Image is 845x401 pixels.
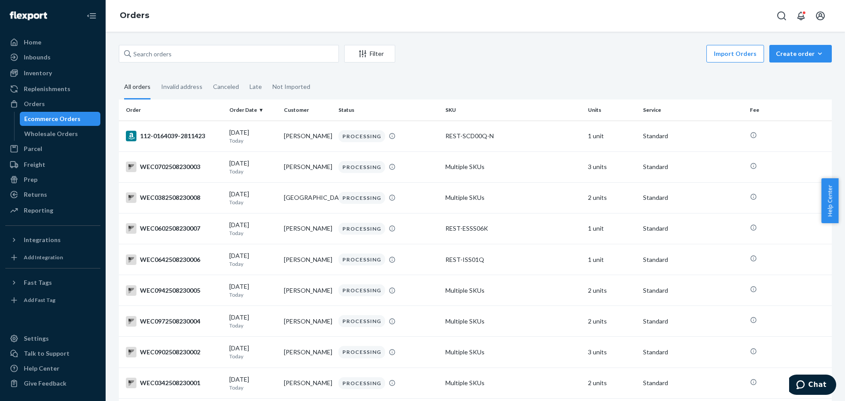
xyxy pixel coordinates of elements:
[24,206,53,215] div: Reporting
[821,178,838,223] button: Help Center
[338,346,385,358] div: PROCESSING
[445,224,581,233] div: REST-ESSS06K
[24,99,45,108] div: Orders
[24,114,81,123] div: Ecommerce Orders
[442,275,584,306] td: Multiple SKUs
[229,229,277,237] p: Today
[126,347,222,357] div: WEC0902508230002
[584,306,639,337] td: 2 units
[344,45,395,63] button: Filter
[345,49,395,58] div: Filter
[229,199,277,206] p: Today
[229,291,277,298] p: Today
[280,244,335,275] td: [PERSON_NAME]
[338,377,385,389] div: PROCESSING
[280,275,335,306] td: [PERSON_NAME]
[24,235,61,244] div: Integrations
[643,132,743,140] p: Standard
[24,53,51,62] div: Inbounds
[584,99,639,121] th: Units
[643,379,743,387] p: Standard
[5,173,100,187] a: Prep
[643,162,743,171] p: Standard
[229,251,277,268] div: [DATE]
[5,158,100,172] a: Freight
[280,306,335,337] td: [PERSON_NAME]
[126,285,222,296] div: WEC0942508230005
[119,45,339,63] input: Search orders
[812,7,829,25] button: Open account menu
[643,193,743,202] p: Standard
[120,11,149,20] a: Orders
[442,306,584,337] td: Multiple SKUs
[272,75,310,98] div: Not Imported
[643,317,743,326] p: Standard
[20,127,101,141] a: Wholesale Orders
[119,99,226,121] th: Order
[126,162,222,172] div: WEC0702508230003
[20,112,101,126] a: Ecommerce Orders
[113,3,156,29] ol: breadcrumbs
[229,313,277,329] div: [DATE]
[284,106,331,114] div: Customer
[584,337,639,368] td: 3 units
[584,182,639,213] td: 2 units
[5,82,100,96] a: Replenishments
[229,128,277,144] div: [DATE]
[5,361,100,375] a: Help Center
[5,346,100,361] button: Talk to Support
[24,85,70,93] div: Replenishments
[792,7,810,25] button: Open notifications
[126,131,222,141] div: 112-0164039-2811423
[24,334,49,343] div: Settings
[24,144,42,153] div: Parcel
[5,35,100,49] a: Home
[442,368,584,398] td: Multiple SKUs
[280,151,335,182] td: [PERSON_NAME]
[338,254,385,265] div: PROCESSING
[338,315,385,327] div: PROCESSING
[280,182,335,213] td: [GEOGRAPHIC_DATA]
[442,337,584,368] td: Multiple SKUs
[229,159,277,175] div: [DATE]
[5,66,100,80] a: Inventory
[250,75,262,98] div: Late
[280,337,335,368] td: [PERSON_NAME]
[338,161,385,173] div: PROCESSING
[280,368,335,398] td: [PERSON_NAME]
[643,286,743,295] p: Standard
[746,99,832,121] th: Fee
[584,368,639,398] td: 2 units
[338,223,385,235] div: PROCESSING
[442,151,584,182] td: Multiple SKUs
[776,49,825,58] div: Create order
[338,130,385,142] div: PROCESSING
[124,75,151,99] div: All orders
[5,97,100,111] a: Orders
[24,379,66,388] div: Give Feedback
[229,384,277,391] p: Today
[338,284,385,296] div: PROCESSING
[335,99,442,121] th: Status
[445,255,581,264] div: REST-ISS01Q
[24,278,52,287] div: Fast Tags
[229,190,277,206] div: [DATE]
[5,293,100,307] a: Add Fast Tag
[773,7,790,25] button: Open Search Box
[769,45,832,63] button: Create order
[24,160,45,169] div: Freight
[5,203,100,217] a: Reporting
[584,213,639,244] td: 1 unit
[5,188,100,202] a: Returns
[229,260,277,268] p: Today
[24,296,55,304] div: Add Fast Tag
[5,331,100,346] a: Settings
[229,221,277,237] div: [DATE]
[126,192,222,203] div: WEC0382508230008
[24,129,78,138] div: Wholesale Orders
[126,254,222,265] div: WEC0642508230006
[229,375,277,391] div: [DATE]
[229,353,277,360] p: Today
